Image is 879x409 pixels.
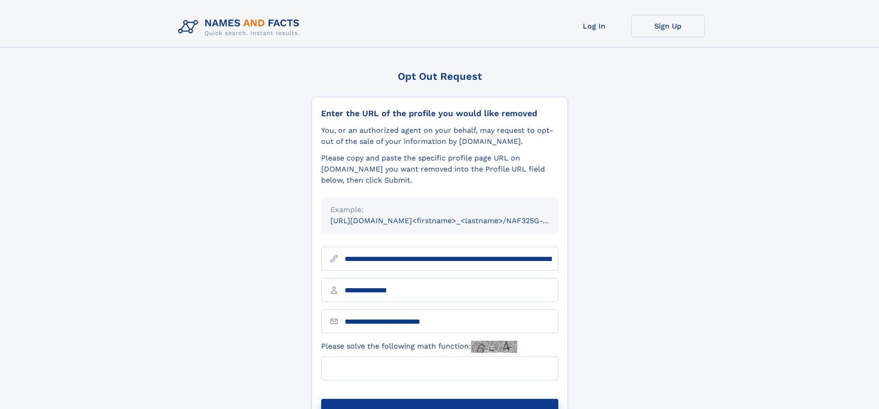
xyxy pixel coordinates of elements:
div: Example: [330,204,549,215]
div: Please copy and paste the specific profile page URL on [DOMAIN_NAME] you want removed into the Pr... [321,153,558,186]
label: Please solve the following math function: [321,341,517,353]
div: You, or an authorized agent on your behalf, may request to opt-out of the sale of your informatio... [321,125,558,147]
a: Log In [557,15,631,37]
div: Opt Out Request [311,71,568,82]
a: Sign Up [631,15,705,37]
small: [URL][DOMAIN_NAME]<firstname>_<lastname>/NAF325G-xxxxxxxx [330,216,576,225]
img: Logo Names and Facts [174,15,307,40]
div: Enter the URL of the profile you would like removed [321,108,558,119]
